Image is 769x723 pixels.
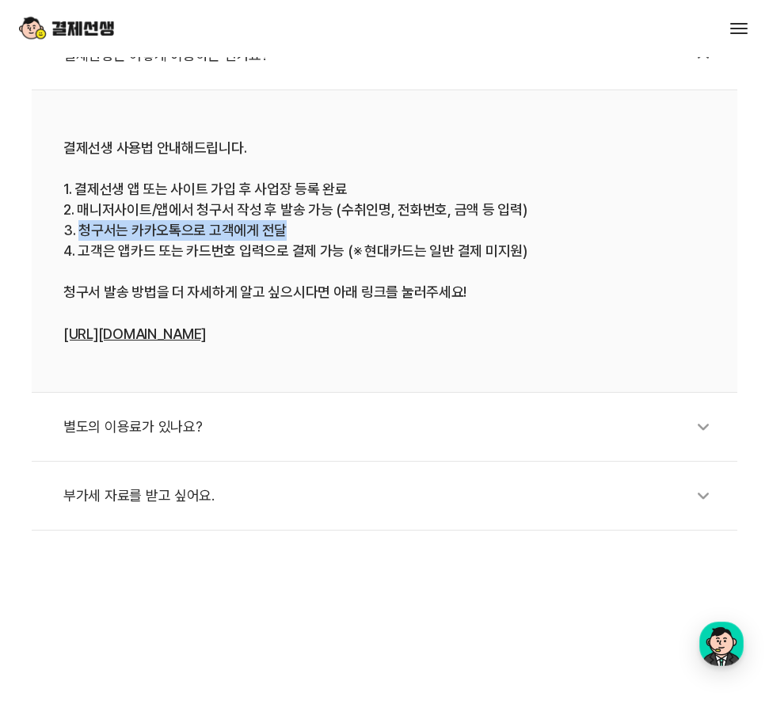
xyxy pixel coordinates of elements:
a: 설정 [204,502,304,542]
a: 대화 [105,502,204,542]
div: 결제선생 사용법 안내해드립니다. 1. 결제선생 앱 또는 사이트 가입 후 사업장 등록 완료 2. 매니저사이트/앱에서 청구서 작성 후 발송 가능 (수취인명, 전화번호, 금액 등 ... [63,138,706,344]
span: 대화 [145,527,164,539]
div: 부가세 자료를 받고 싶어요. [63,478,721,514]
div: 별도의 이용료가 있나요? [63,409,721,445]
span: 설정 [245,526,264,538]
a: [URL][DOMAIN_NAME] [63,325,206,342]
a: 홈 [5,502,105,542]
span: 홈 [50,526,59,538]
img: logo [19,13,114,44]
